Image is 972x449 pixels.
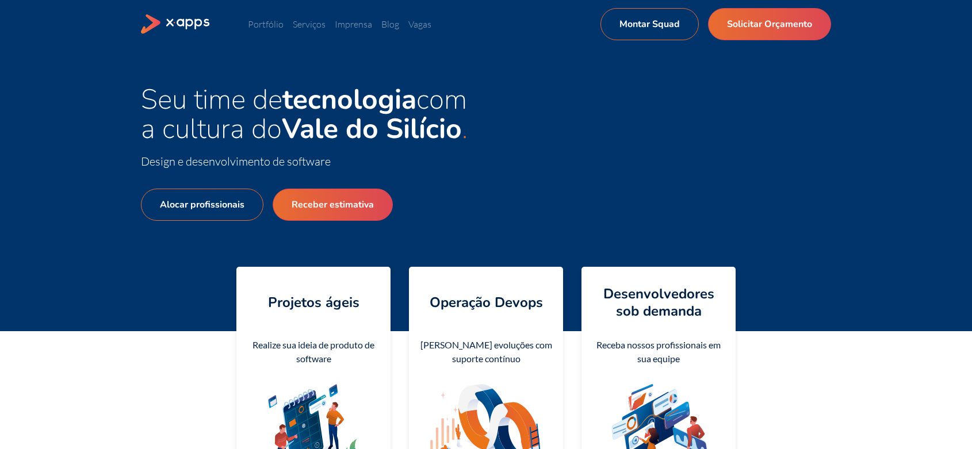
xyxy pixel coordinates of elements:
a: Blog [381,18,399,30]
a: Solicitar Orçamento [708,8,831,40]
div: Realize sua ideia de produto de software [246,338,381,366]
a: Vagas [408,18,431,30]
a: Portfólio [248,18,284,30]
a: Alocar profissionais [141,189,263,221]
span: Design e desenvolvimento de software [141,154,331,168]
span: Seu time de com a cultura do [141,80,467,148]
a: Serviços [293,18,326,30]
h4: Operação Devops [430,294,543,311]
h4: Desenvolvedores sob demanda [591,285,726,320]
a: Montar Squad [600,8,699,40]
div: Receba nossos profissionais em sua equipe [591,338,726,366]
a: Receber estimativa [273,189,393,221]
h4: Projetos ágeis [268,294,359,311]
strong: Vale do Silício [282,110,462,148]
strong: tecnologia [282,80,416,118]
div: [PERSON_NAME] evoluções com suporte contínuo [418,338,554,366]
a: Imprensa [335,18,372,30]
